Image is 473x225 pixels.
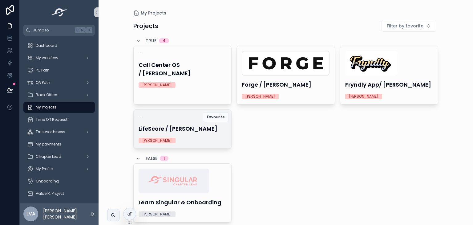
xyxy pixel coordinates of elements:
[23,25,95,36] button: Jump to...CtrlK
[23,126,95,137] a: Trustworthiness
[23,163,95,174] a: My Profile
[26,210,35,218] span: LVA
[146,38,156,44] span: TRUE
[36,80,50,85] span: QA Path
[139,61,227,77] h4: Call Center OS / [PERSON_NAME]
[23,139,95,150] a: My payments
[340,46,439,104] a: Captura-de-pantalla-2024-05-16-a-la(s)-15.25.47.pngFryndly App/ [PERSON_NAME][PERSON_NAME]
[139,51,143,56] span: --
[345,80,433,89] h4: Fryndly App/ [PERSON_NAME]
[133,22,158,30] h1: Projects
[36,191,64,196] span: Value R. Project
[75,27,86,33] span: Ctrl
[242,51,329,76] img: Forge.png
[36,43,57,48] span: Dashboard
[23,89,95,100] a: Back Office
[141,10,166,16] span: My Projects
[23,65,95,76] a: PO Path
[23,77,95,88] a: QA Path
[36,154,61,159] span: Chapter Lead
[23,52,95,63] a: My workflow
[133,46,232,104] a: --Call Center OS / [PERSON_NAME][PERSON_NAME]
[142,138,172,143] div: [PERSON_NAME]
[139,169,209,193] img: Singular-Chapter-Lead.png
[36,68,50,73] span: PO Path
[133,109,232,149] a: --LifeScore / [PERSON_NAME][PERSON_NAME]Favourite
[203,112,229,122] button: Favourite
[36,179,59,184] span: Onboarding
[139,115,143,120] span: --
[349,94,378,99] div: [PERSON_NAME]
[382,20,436,32] button: Select Button
[36,55,58,60] span: My workflow
[36,105,56,110] span: My Projects
[50,7,69,17] img: App logo
[36,166,53,171] span: My Profile
[33,28,73,33] span: Jump to...
[23,102,95,113] a: My Projects
[146,155,157,162] span: FALSE
[36,117,67,122] span: Time Off Request
[36,142,61,147] span: My payments
[43,208,90,220] p: [PERSON_NAME] [PERSON_NAME]
[36,129,65,134] span: Trustworthiness
[20,36,99,203] div: scrollable content
[142,82,172,88] div: [PERSON_NAME]
[133,163,232,222] a: Singular-Chapter-Lead.pngLearn Singular & Onboarding[PERSON_NAME]
[36,92,57,97] span: Back Office
[23,40,95,51] a: Dashboard
[87,28,92,33] span: K
[23,151,95,162] a: Chapter Lead
[242,80,330,89] h4: Forge / [PERSON_NAME]
[139,198,227,207] h4: Learn Singular & Onboarding
[139,125,227,133] h4: LifeScore / [PERSON_NAME]
[236,46,335,104] a: Forge.pngForge / [PERSON_NAME][PERSON_NAME]
[245,94,275,99] div: [PERSON_NAME]
[207,115,225,120] span: Favourite
[133,10,166,16] a: My Projects
[23,176,95,187] a: Onboarding
[163,38,165,43] div: 4
[23,114,95,125] a: Time Off Request
[164,156,165,161] div: 1
[387,23,423,29] span: Filter by favorite
[23,188,95,199] a: Value R. Project
[142,211,172,217] div: [PERSON_NAME]
[345,51,397,76] img: Captura-de-pantalla-2024-05-16-a-la(s)-15.25.47.png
